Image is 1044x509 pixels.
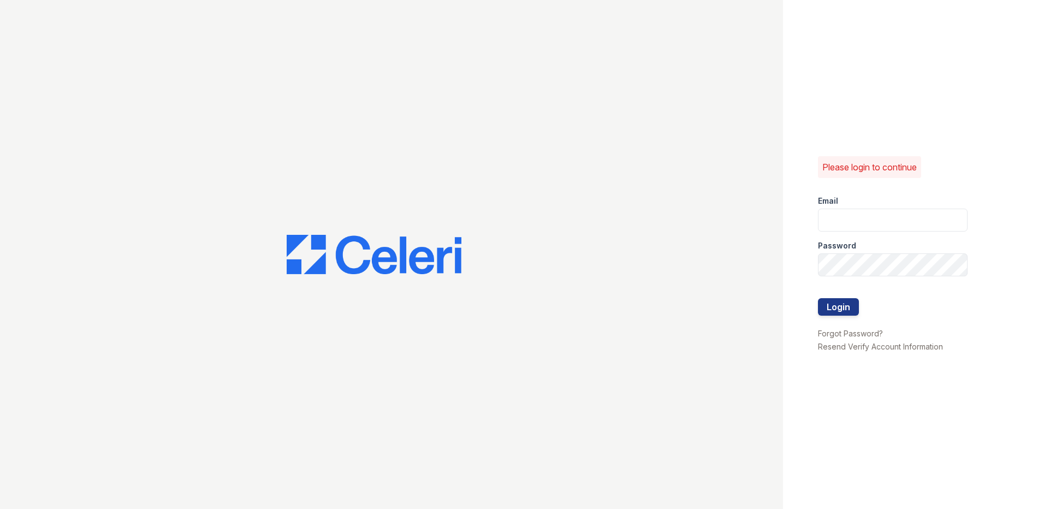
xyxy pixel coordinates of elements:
button: Login [818,298,859,316]
a: Forgot Password? [818,329,883,338]
img: CE_Logo_Blue-a8612792a0a2168367f1c8372b55b34899dd931a85d93a1a3d3e32e68fde9ad4.png [287,235,461,274]
label: Email [818,196,838,206]
a: Resend Verify Account Information [818,342,943,351]
label: Password [818,240,856,251]
p: Please login to continue [822,161,917,174]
